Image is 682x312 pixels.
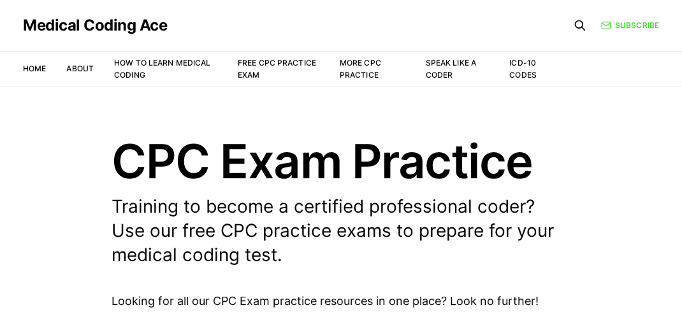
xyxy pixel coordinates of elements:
a: Free CPC Practice Exam [238,58,316,80]
a: Home [23,64,46,73]
a: Medical Coding Ace [23,18,167,33]
a: More CPC Practice [340,58,381,80]
a: Speak Like a Coder [426,58,476,80]
a: How to Learn Medical Coding [114,58,210,80]
p: Looking for all our CPC Exam practice resources in one place? Look no further! [112,292,570,311]
a: Subscribe [601,19,659,31]
p: Training to become a certified professional coder? Use our free CPC practice exams to prepare for... [112,195,570,267]
h1: CPC Exam Practice [112,138,570,185]
a: About [66,64,94,73]
a: ICD-10 Codes [509,58,537,80]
